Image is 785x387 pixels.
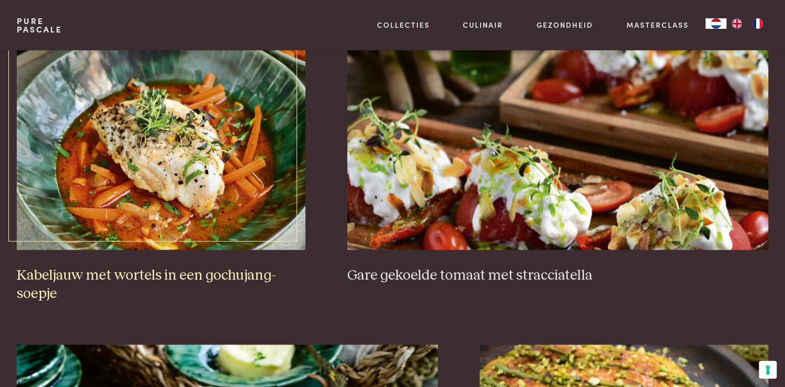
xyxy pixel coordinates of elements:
a: FR [747,18,768,29]
a: NL [706,18,726,29]
a: Gezondheid [537,19,593,30]
div: Language [706,18,726,29]
img: Kabeljauw met wortels in een gochujang-soepje [17,40,305,250]
img: Gare gekoelde tomaat met stracciatella [347,40,768,250]
a: Collecties [377,19,430,30]
h3: Gare gekoelde tomaat met stracciatella [347,267,768,285]
a: PurePascale [17,17,62,34]
a: Culinair [463,19,503,30]
h3: Kabeljauw met wortels in een gochujang-soepje [17,267,305,303]
a: Gare gekoelde tomaat met stracciatella Gare gekoelde tomaat met stracciatella [347,40,768,284]
a: Kabeljauw met wortels in een gochujang-soepje Kabeljauw met wortels in een gochujang-soepje [17,40,305,303]
a: Masterclass [627,19,689,30]
button: Uw voorkeuren voor toestemming voor trackingtechnologieën [759,361,777,379]
a: EN [726,18,747,29]
aside: Language selected: Nederlands [706,18,768,29]
ul: Language list [726,18,768,29]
